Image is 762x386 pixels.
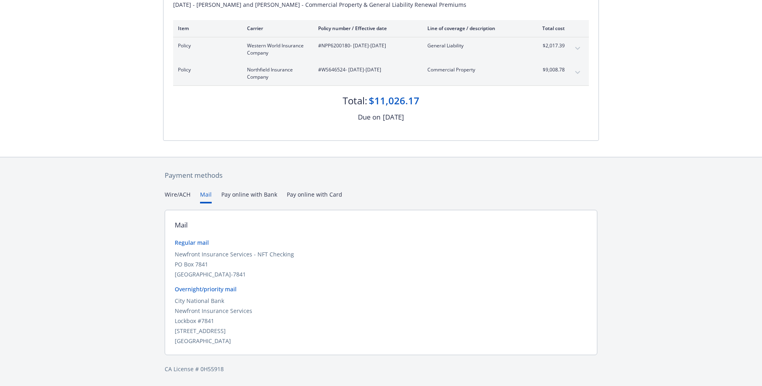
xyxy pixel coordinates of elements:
[571,42,584,55] button: expand content
[318,25,415,32] div: Policy number / Effective date
[535,66,565,73] span: $9,008.78
[178,66,234,73] span: Policy
[427,25,522,32] div: Line of coverage / description
[200,190,212,203] button: Mail
[173,37,589,61] div: PolicyWestern World Insurance Company#NPP6200180- [DATE]-[DATE]General Liability$2,017.39expand c...
[175,317,587,325] div: Lockbox #7841
[175,327,587,335] div: [STREET_ADDRESS]
[175,307,587,315] div: Newfront Insurance Services
[178,42,234,49] span: Policy
[175,238,587,247] div: Regular mail
[175,285,587,293] div: Overnight/priority mail
[571,66,584,79] button: expand content
[175,260,587,268] div: PO Box 7841
[247,66,305,81] span: Northfield Insurance Company
[165,190,190,203] button: Wire/ACH
[318,42,415,49] span: #NPP6200180 - [DATE]-[DATE]
[247,42,305,57] span: Western World Insurance Company
[287,190,342,203] button: Pay online with Card
[175,337,587,345] div: [GEOGRAPHIC_DATA]
[175,270,587,278] div: [GEOGRAPHIC_DATA]-7841
[427,66,522,73] span: Commercial Property
[383,112,404,122] div: [DATE]
[369,94,419,108] div: $11,026.17
[535,42,565,49] span: $2,017.39
[178,25,234,32] div: Item
[358,112,380,122] div: Due on
[165,365,597,373] div: CA License # 0H55918
[173,0,589,9] div: [DATE] - [PERSON_NAME] and [PERSON_NAME] - Commercial Property & General Liability Renewal Premiums
[535,25,565,32] div: Total cost
[427,42,522,49] span: General Liability
[165,170,597,181] div: Payment methods
[175,297,587,305] div: City National Bank
[221,190,277,203] button: Pay online with Bank
[173,61,589,85] div: PolicyNorthfield Insurance Company#WS646524- [DATE]-[DATE]Commercial Property$9,008.78expand content
[175,220,188,230] div: Mail
[175,250,587,258] div: Newfront Insurance Services - NFT Checking
[343,94,367,108] div: Total:
[318,66,415,73] span: #WS646524 - [DATE]-[DATE]
[247,25,305,32] div: Carrier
